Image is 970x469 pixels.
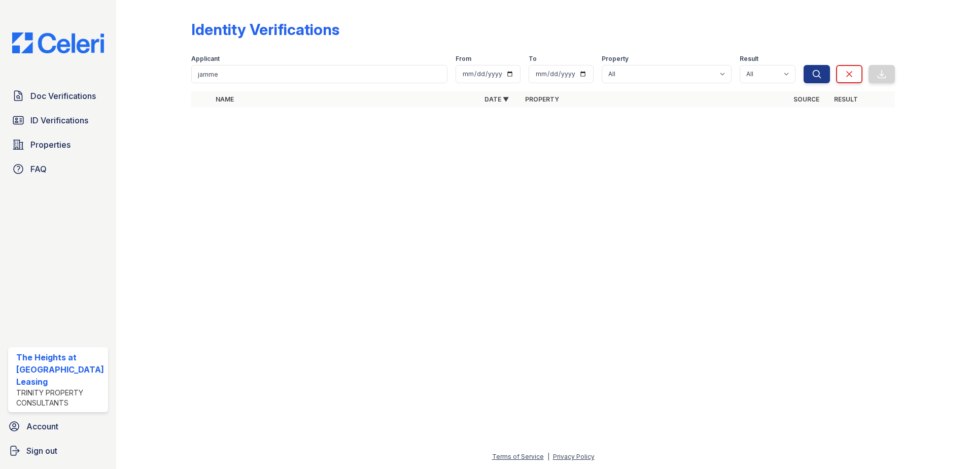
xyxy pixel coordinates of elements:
[26,420,58,432] span: Account
[191,55,220,63] label: Applicant
[793,95,819,103] a: Source
[484,95,509,103] a: Date ▼
[4,416,112,437] a: Account
[191,20,339,39] div: Identity Verifications
[525,95,559,103] a: Property
[16,351,104,388] div: The Heights at [GEOGRAPHIC_DATA] Leasing
[30,163,47,175] span: FAQ
[740,55,758,63] label: Result
[16,388,104,408] div: Trinity Property Consultants
[8,135,108,155] a: Properties
[8,110,108,130] a: ID Verifications
[8,86,108,106] a: Doc Verifications
[602,55,629,63] label: Property
[547,453,549,460] div: |
[492,453,544,460] a: Terms of Service
[216,95,234,103] a: Name
[456,55,471,63] label: From
[30,139,71,151] span: Properties
[26,445,57,457] span: Sign out
[4,441,112,461] a: Sign out
[30,90,96,102] span: Doc Verifications
[4,32,112,53] img: CE_Logo_Blue-a8612792a0a2168367f1c8372b55b34899dd931a85d93a1a3d3e32e68fde9ad4.png
[553,453,595,460] a: Privacy Policy
[191,65,448,83] input: Search by name or phone number
[529,55,537,63] label: To
[30,114,88,126] span: ID Verifications
[8,159,108,179] a: FAQ
[834,95,858,103] a: Result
